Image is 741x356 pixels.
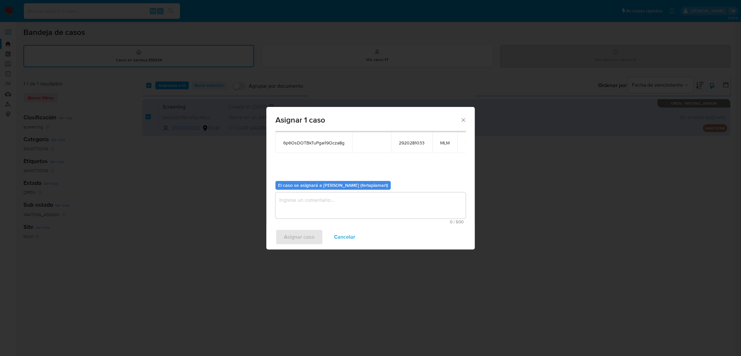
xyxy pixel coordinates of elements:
div: assign-modal [266,107,475,249]
button: icon-button [465,139,473,146]
span: Asignar 1 caso [275,116,460,124]
b: El caso se asignará a [PERSON_NAME] (fertapiamart) [278,182,388,188]
span: 6p6OsDOTBkTuPgai19Ocza8g [283,140,344,146]
span: Máximo 500 caracteres [277,220,464,224]
button: Cerrar ventana [460,117,466,123]
span: MLM [440,140,450,146]
span: 2920281033 [399,140,425,146]
button: Cancelar [326,229,364,245]
span: Cancelar [334,230,355,244]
